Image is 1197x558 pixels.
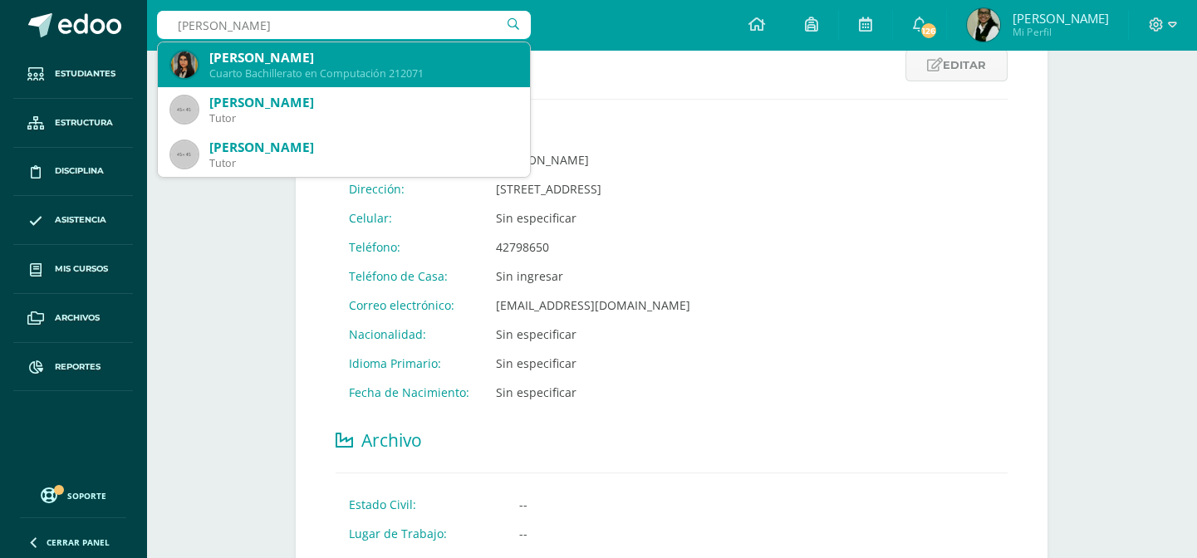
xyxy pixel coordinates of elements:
[336,320,483,349] td: Nacionalidad:
[905,49,1008,81] a: Editar
[506,519,613,548] td: --
[483,174,704,203] td: [STREET_ADDRESS]
[55,262,108,276] span: Mis cursos
[483,116,704,145] td: None
[13,99,133,148] a: Estructura
[336,203,483,232] td: Celular:
[967,8,1000,42] img: 2641568233371aec4da1e5ad82614674.png
[1013,25,1108,39] span: Mi Perfil
[209,49,517,66] div: [PERSON_NAME]
[336,262,483,291] td: Teléfono de Casa:
[209,111,517,125] div: Tutor
[13,245,133,294] a: Mis cursos
[55,164,104,178] span: Disciplina
[13,148,133,197] a: Disciplina
[483,262,704,291] td: Sin ingresar
[506,490,613,519] td: --
[55,360,101,374] span: Reportes
[13,50,133,99] a: Estudiantes
[483,291,704,320] td: [EMAIL_ADDRESS][DOMAIN_NAME]
[336,291,483,320] td: Correo electrónico:
[336,378,483,407] td: Fecha de Nacimiento:
[361,428,422,452] span: Archivo
[55,213,106,227] span: Asistencia
[483,145,704,174] td: [PERSON_NAME]
[55,116,113,130] span: Estructura
[171,141,198,168] img: 45x45
[171,96,198,123] img: 45x45
[171,51,198,78] img: 30981a54a0b91b405481a3069def8db5.png
[483,320,704,349] td: Sin especificar
[483,203,704,232] td: Sin especificar
[483,232,704,262] td: 42798650
[209,156,517,170] div: Tutor
[47,536,110,548] span: Cerrar panel
[209,66,517,81] div: Cuarto Bachillerato en Computación 212071
[336,174,483,203] td: Dirección:
[1013,10,1108,27] span: [PERSON_NAME]
[13,343,133,392] a: Reportes
[55,311,100,325] span: Archivos
[55,67,115,81] span: Estudiantes
[336,519,506,548] td: Lugar de Trabajo:
[67,490,106,502] span: Soporte
[20,483,126,506] a: Soporte
[336,349,483,378] td: Idioma Primario:
[13,196,133,245] a: Asistencia
[209,139,517,156] div: [PERSON_NAME]
[920,22,938,40] span: 126
[209,94,517,111] div: [PERSON_NAME]
[13,294,133,343] a: Archivos
[336,490,506,519] td: Estado Civil:
[157,11,531,39] input: Busca un usuario...
[336,232,483,262] td: Teléfono:
[483,349,704,378] td: Sin especificar
[483,378,704,407] td: Sin especificar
